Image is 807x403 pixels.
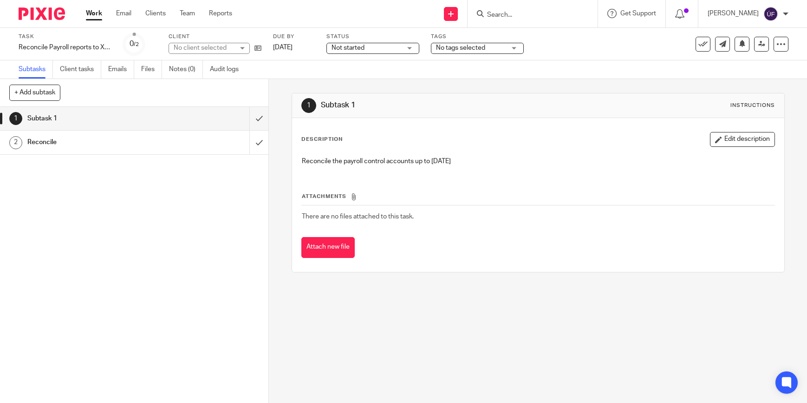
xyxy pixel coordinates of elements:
[169,60,203,79] a: Notes (0)
[332,45,364,51] span: Not started
[763,7,778,21] img: svg%3E
[60,60,101,79] a: Client tasks
[273,33,315,40] label: Due by
[302,213,414,220] span: There are no files attached to this task.
[116,9,131,18] a: Email
[301,237,355,258] button: Attach new file
[301,136,343,143] p: Description
[19,33,111,40] label: Task
[431,33,524,40] label: Tags
[302,194,346,199] span: Attachments
[301,98,316,113] div: 1
[326,33,419,40] label: Status
[27,135,169,149] h1: Reconcile
[174,43,234,53] div: No client selected
[86,9,102,18] a: Work
[730,102,775,109] div: Instructions
[321,100,558,110] h1: Subtask 1
[708,9,759,18] p: [PERSON_NAME]
[19,60,53,79] a: Subtasks
[145,9,166,18] a: Clients
[169,33,261,40] label: Client
[210,60,246,79] a: Audit logs
[180,9,195,18] a: Team
[130,39,139,49] div: 0
[9,112,22,125] div: 1
[9,136,22,149] div: 2
[273,44,293,51] span: [DATE]
[209,9,232,18] a: Reports
[141,60,162,79] a: Files
[19,7,65,20] img: Pixie
[436,45,485,51] span: No tags selected
[19,43,111,52] div: Reconcile Payroll reports to Xero
[108,60,134,79] a: Emails
[620,10,656,17] span: Get Support
[486,11,570,20] input: Search
[9,85,60,100] button: + Add subtask
[27,112,169,126] h1: Subtask 1
[710,132,775,147] button: Edit description
[302,157,774,166] p: Reconcile the payroll control accounts up to [DATE]
[134,42,139,47] small: /2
